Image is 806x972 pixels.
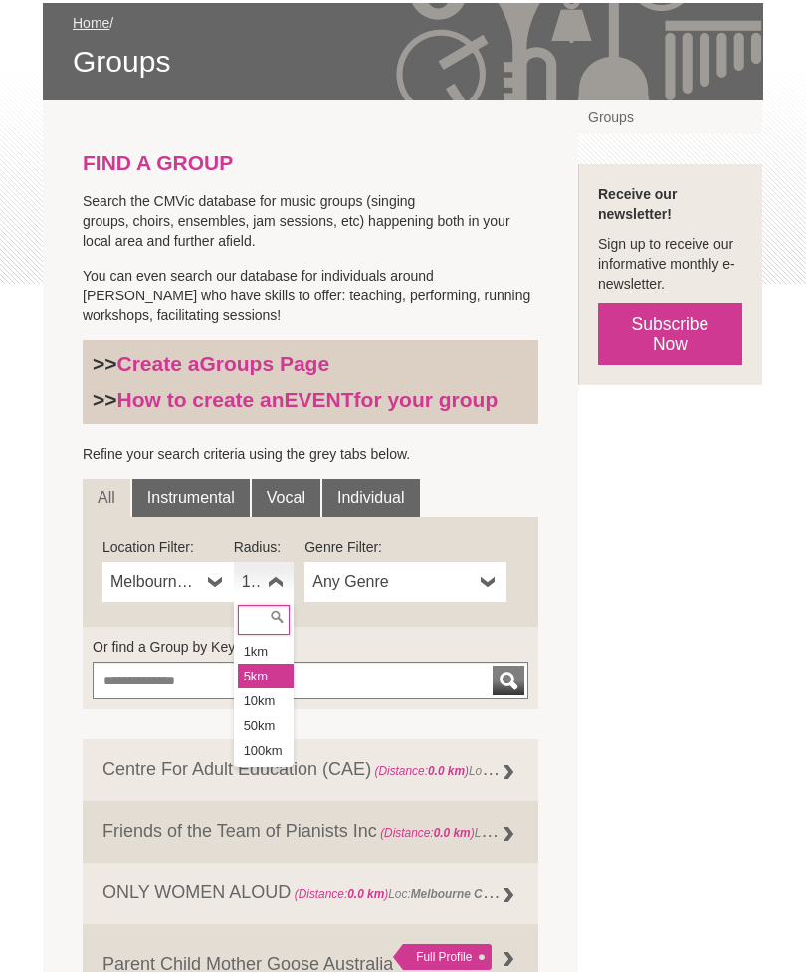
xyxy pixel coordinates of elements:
[83,191,538,251] p: Search the CMVic database for music groups (singing groups, choirs, ensembles, jam sessions, etc)...
[83,801,538,863] a: Friends of the Team of Pianists Inc (Distance:0.0 km)Loc:Various suburbs across [GEOGRAPHIC_DATA]...
[199,352,329,375] strong: Groups Page
[242,570,260,594] span: 10km
[322,479,420,518] a: Individual
[83,479,130,518] a: All
[304,537,506,557] label: Genre Filter:
[93,387,528,413] h3: >>
[434,826,471,840] strong: 0.0 km
[347,887,384,901] strong: 0.0 km
[117,352,330,375] a: Create aGroups Page
[93,351,528,377] h3: >>
[578,100,762,134] a: Groups
[83,739,538,801] a: Centre For Adult Education (CAE) (Distance:0.0 km)Loc:Melbouren, Genre:, Members:
[312,570,473,594] span: Any Genre
[83,863,538,924] a: ONLY WOMEN ALOUD (Distance:0.0 km)Loc:Melbourne CBD, Genre:,
[598,186,677,222] strong: Receive our newsletter!
[291,882,634,902] span: Loc: , Genre: ,
[83,266,538,325] p: You can even search our database for individuals around [PERSON_NAME] who have skills to offer: t...
[285,388,354,411] strong: EVENT
[238,713,294,738] li: 50km
[428,764,465,778] strong: 0.0 km
[380,826,475,840] span: (Distance: )
[73,15,109,31] a: Home
[238,639,294,664] li: 1km
[234,562,294,602] a: 10km
[73,43,733,81] span: Groups
[83,151,233,174] strong: FIND A GROUP
[102,537,234,557] label: Location Filter:
[393,944,492,970] div: Full Profile
[238,664,294,688] li: 5km
[371,759,776,779] span: Loc: , Genre: , Members:
[234,537,294,557] label: Radius:
[73,13,733,81] div: /
[132,479,250,518] a: Instrumental
[117,388,499,411] a: How to create anEVENTfor your group
[238,688,294,713] li: 10km
[252,479,320,518] a: Vocal
[238,738,294,763] li: 100km
[598,234,742,293] p: Sign up to receive our informative monthly e-newsletter.
[295,887,389,901] span: (Distance: )
[110,570,200,594] span: Melbourne CBD
[93,637,528,657] label: Or find a Group by Keywords
[102,562,234,602] a: Melbourne CBD
[374,764,469,778] span: (Distance: )
[83,444,538,464] p: Refine your search criteria using the grey tabs below.
[304,562,506,602] a: Any Genre
[411,882,501,902] strong: Melbourne CBD
[598,303,742,365] a: Subscribe Now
